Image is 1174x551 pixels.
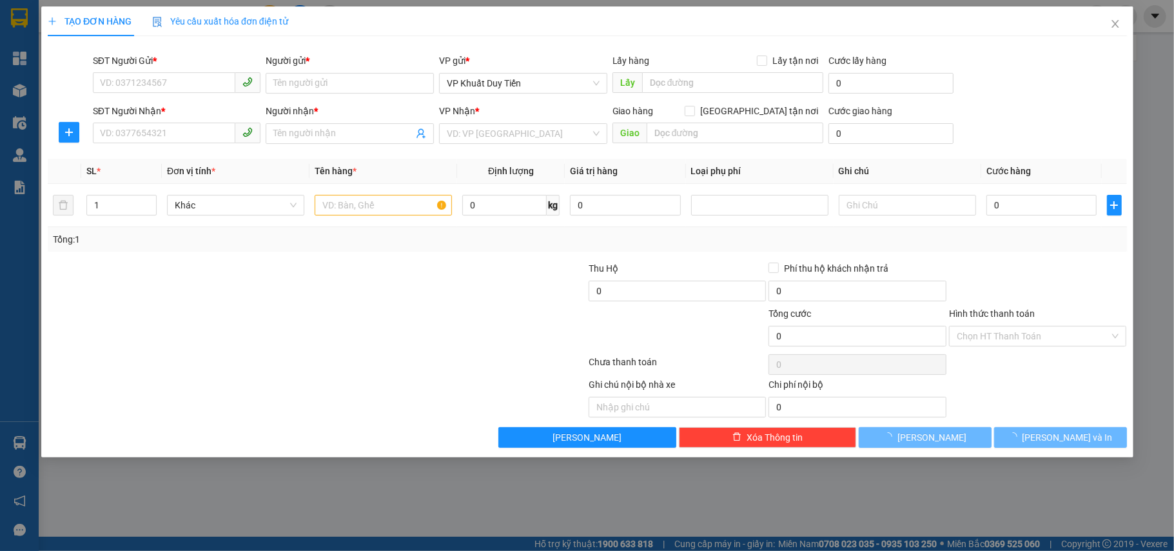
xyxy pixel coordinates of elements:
div: Chưa thanh toán [587,355,767,377]
span: Cước hàng [986,166,1031,176]
span: delete [732,432,741,443]
span: Giao hàng [612,106,653,116]
span: VP Nhận [439,106,475,116]
button: deleteXóa Thông tin [678,427,856,448]
span: [GEOGRAPHIC_DATA] tận nơi [695,104,823,118]
span: [PERSON_NAME] và In [1022,430,1112,445]
div: SĐT Người Gửi [93,54,261,68]
span: Lấy tận nơi [767,54,823,68]
div: Người nhận [266,104,434,118]
input: Cước lấy hàng [828,73,953,94]
span: Giao [612,123,646,143]
span: Xóa Thông tin [747,430,803,445]
span: user-add [416,128,426,139]
span: Định lượng [488,166,534,176]
span: Đơn vị tính [167,166,215,176]
span: phone [242,127,253,137]
span: Thu Hộ [588,263,618,274]
span: Tên hàng [315,166,357,176]
img: icon [152,17,162,27]
span: Yêu cầu xuất hóa đơn điện tử [152,16,288,26]
span: Khác [175,195,297,215]
span: phone [242,77,253,87]
span: kg [547,195,560,215]
span: plus [1108,200,1120,210]
label: Hình thức thanh toán [949,308,1035,319]
input: Dọc đường [646,123,823,143]
span: close [1110,19,1120,29]
input: 0 [570,195,680,215]
span: [PERSON_NAME] [897,430,966,445]
span: plus [48,17,57,26]
label: Cước lấy hàng [828,55,886,66]
input: Cước giao hàng [828,123,953,144]
span: SL [86,166,97,176]
div: Ghi chú nội bộ nhà xe [588,377,766,397]
th: Ghi chú [833,159,981,184]
button: delete [53,195,73,215]
span: Tổng cước [768,308,811,319]
button: Close [1097,6,1133,43]
span: VP Khuất Duy Tiến [447,74,600,93]
button: plus [1107,195,1121,215]
input: Ghi Chú [838,195,975,215]
span: [PERSON_NAME] [553,430,621,445]
div: Tổng: 1 [53,232,454,246]
div: Chi phí nội bộ [768,377,946,397]
input: VD: Bàn, Ghế [315,195,452,215]
div: Người gửi [266,54,434,68]
span: Phí thu hộ khách nhận trả [779,261,894,275]
span: TẠO ĐƠN HÀNG [48,16,132,26]
span: loading [1008,432,1022,441]
span: Giá trị hàng [570,166,618,176]
button: [PERSON_NAME] và In [994,427,1127,448]
button: [PERSON_NAME] [498,427,676,448]
input: Dọc đường [641,72,823,93]
th: Loại phụ phí [685,159,833,184]
span: loading [883,432,897,441]
span: Lấy [612,72,641,93]
div: SĐT Người Nhận [93,104,261,118]
input: Nhập ghi chú [588,397,766,417]
div: VP gửi [439,54,607,68]
label: Cước giao hàng [828,106,892,116]
span: Lấy hàng [612,55,649,66]
button: [PERSON_NAME] [859,427,992,448]
button: plus [59,122,79,143]
span: plus [59,127,79,137]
